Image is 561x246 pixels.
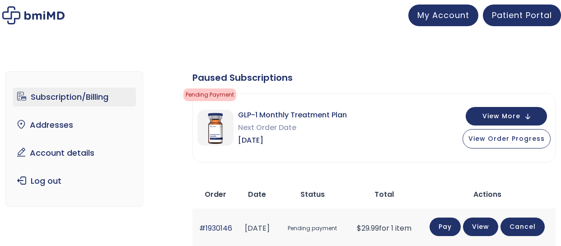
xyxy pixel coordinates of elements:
[300,189,325,200] span: Status
[417,9,469,21] span: My Account
[199,223,232,233] a: #1930146
[238,109,347,121] span: GLP-1 Monthly Treatment Plan
[466,107,547,125] button: View More
[473,189,501,200] span: Actions
[197,110,234,146] img: GLP-1 Monthly Treatment Plan
[13,144,136,162] a: Account details
[245,223,270,233] time: [DATE]
[492,9,552,21] span: Patient Portal
[238,121,347,134] span: Next Order Date
[248,189,266,200] span: Date
[238,134,347,147] span: [DATE]
[500,218,545,236] a: Cancel
[357,223,361,233] span: $
[5,71,143,207] nav: Account pages
[430,218,461,236] a: Pay
[183,88,236,101] span: Pending Payment
[13,88,136,107] a: Subscription/Billing
[408,5,478,26] a: My Account
[13,172,136,190] a: Log out
[482,113,520,119] span: View More
[463,129,551,149] button: View Order Progress
[483,5,561,26] a: Patient Portal
[192,71,555,84] div: Paused Subscriptions
[374,189,394,200] span: Total
[357,223,379,233] span: 29.99
[13,116,136,135] a: Addresses
[463,218,498,236] a: View
[2,6,65,24] img: My account
[205,189,226,200] span: Order
[280,220,345,237] span: Pending payment
[468,134,545,143] span: View Order Progress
